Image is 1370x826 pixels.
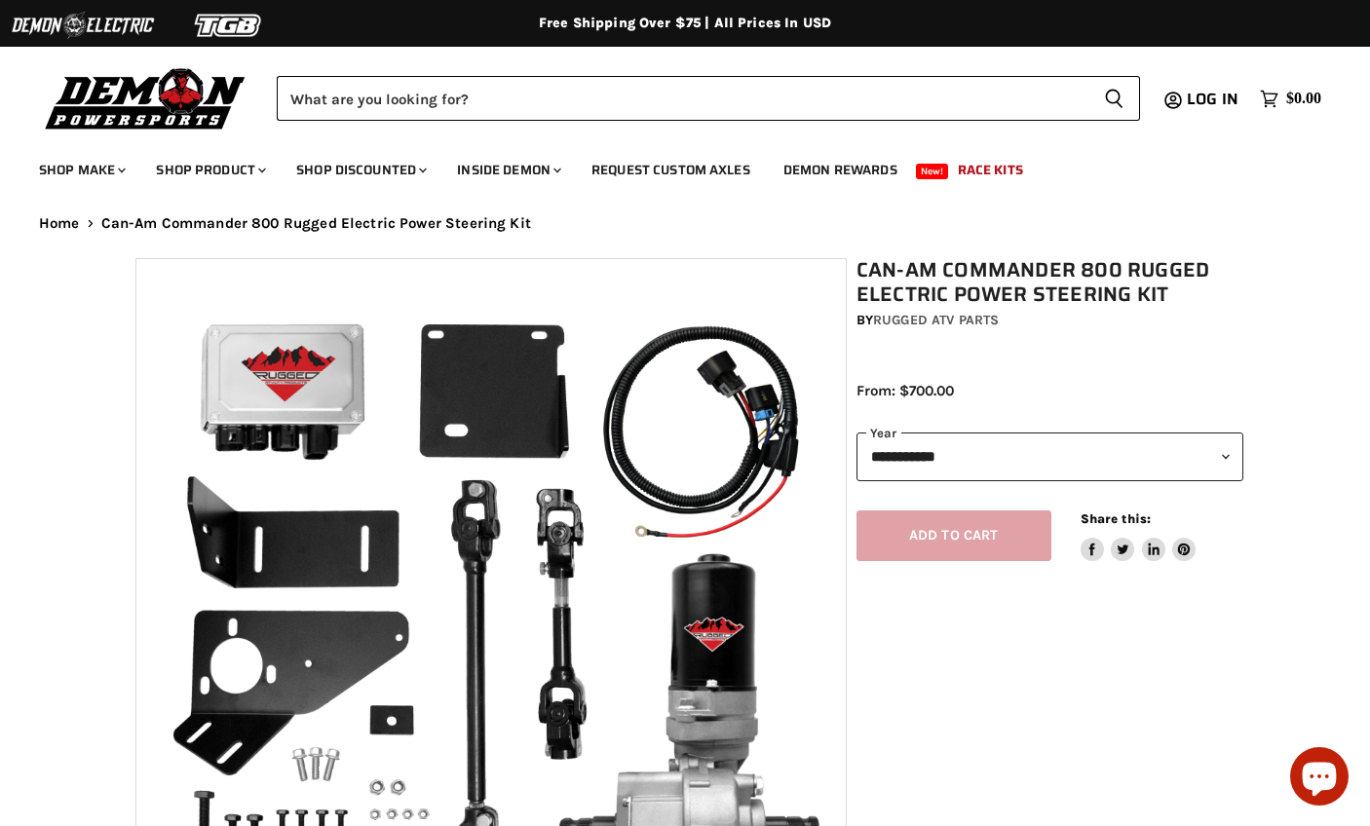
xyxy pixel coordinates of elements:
[1178,91,1250,108] a: Log in
[873,312,999,328] a: Rugged ATV Parts
[10,7,156,44] img: Demon Electric Logo 2
[1081,511,1151,526] span: Share this:
[24,142,1316,190] ul: Main menu
[141,150,278,190] a: Shop Product
[769,150,912,190] a: Demon Rewards
[1284,747,1354,810] inbox-online-store-chat: Shopify online store chat
[156,7,302,44] img: TGB Logo 2
[856,432,1244,480] select: year
[277,76,1140,121] form: Product
[856,258,1244,307] h1: Can-Am Commander 800 Rugged Electric Power Steering Kit
[1286,90,1321,108] span: $0.00
[39,215,80,232] a: Home
[1250,85,1331,113] a: $0.00
[101,215,531,232] span: Can-Am Commander 800 Rugged Electric Power Steering Kit
[282,150,438,190] a: Shop Discounted
[577,150,765,190] a: Request Custom Axles
[1088,76,1140,121] button: Search
[916,164,949,179] span: New!
[277,76,1088,121] input: Search
[943,150,1038,190] a: Race Kits
[856,382,954,399] span: From: $700.00
[1187,87,1238,111] span: Log in
[856,310,1244,331] div: by
[39,63,252,132] img: Demon Powersports
[442,150,573,190] a: Inside Demon
[1081,510,1197,562] aside: Share this:
[24,150,137,190] a: Shop Make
